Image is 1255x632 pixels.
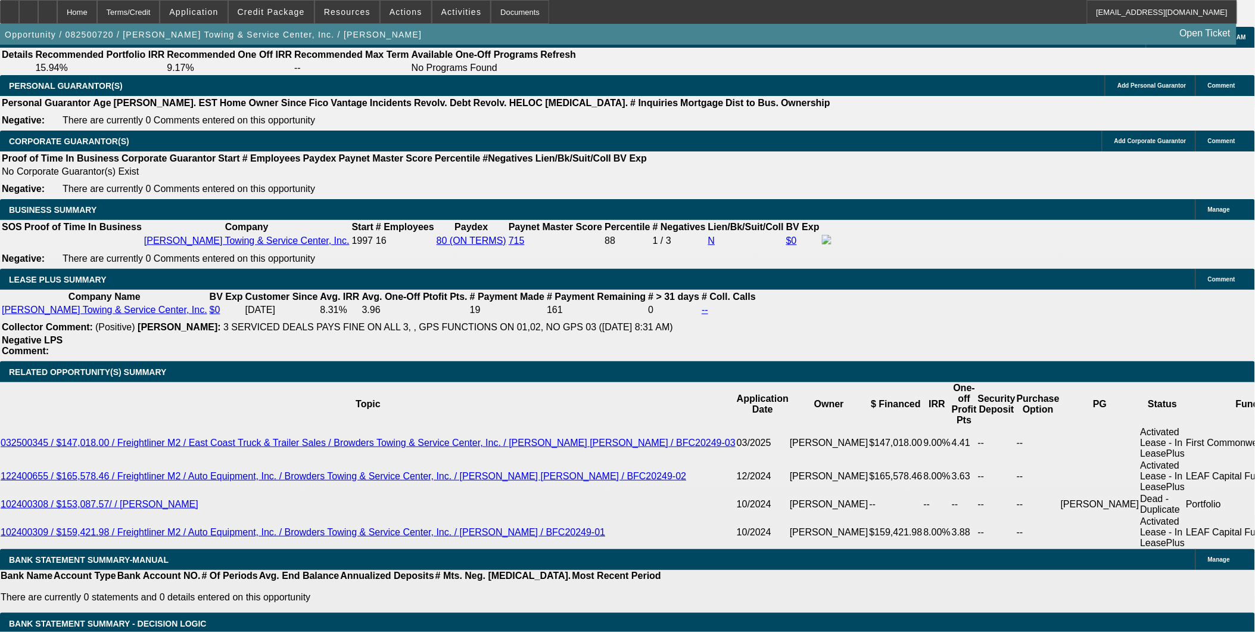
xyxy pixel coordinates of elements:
span: CORPORATE GUARANTOR(S) [9,137,129,146]
td: 9.17% [166,62,292,74]
a: [PERSON_NAME] Towing & Service Center, Inc. [144,236,350,246]
div: 1 / 3 [653,236,706,246]
th: SOS [1,221,23,233]
span: Resources [324,7,370,17]
td: 4.41 [951,426,977,460]
b: Dist to Bus. [726,98,779,108]
td: 03/2025 [736,426,789,460]
b: Ownership [781,98,830,108]
b: # Payment Remaining [547,292,646,302]
span: There are currently 0 Comments entered on this opportunity [63,184,315,194]
td: -- [977,493,1016,516]
a: [PERSON_NAME] Towing & Service Center, Inc. [2,305,207,315]
b: Home Owner Since [220,98,307,108]
th: Recommended Portfolio IRR [35,49,165,61]
td: $165,578.46 [869,460,923,493]
td: 10/2024 [736,516,789,549]
b: Negative: [2,253,45,264]
td: [PERSON_NAME] [789,493,869,516]
td: 9.00% [923,426,951,460]
b: # Negatives [653,222,706,232]
a: 032500345 / $147,018.00 / Freightliner M2 / East Coast Truck & Trailer Sales / Browders Towing & ... [1,438,736,448]
td: Dead - Duplicate [1140,493,1186,516]
td: [PERSON_NAME] [1060,493,1140,516]
span: Comment [1208,82,1235,89]
td: 8.31% [320,304,360,316]
div: 88 [605,236,650,246]
span: LEASE PLUS SUMMARY [9,275,107,284]
b: Revolv. HELOC [MEDICAL_DATA]. [474,98,628,108]
th: PG [1060,382,1140,426]
b: BV Exp [210,292,243,302]
span: BANK STATEMENT SUMMARY-MANUAL [9,555,169,565]
td: 10/2024 [736,493,789,516]
th: Recommended Max Term [294,49,410,61]
span: Comment [1208,276,1235,283]
td: -- [294,62,410,74]
button: Credit Package [229,1,314,23]
b: BV Exp [786,222,820,232]
b: Revolv. Debt [414,98,471,108]
b: Avg. One-Off Ptofit Pts. [362,292,468,302]
th: Recommended One Off IRR [166,49,292,61]
td: 8.00% [923,516,951,549]
a: 80 (ON TERMS) [437,236,506,246]
th: Refresh [540,49,577,61]
th: Annualized Deposits [340,570,434,582]
span: 16 [376,236,387,246]
b: Negative: [2,184,45,194]
th: Proof of Time In Business [1,153,120,165]
td: 19 [469,304,545,316]
b: Collector Comment: [2,322,93,332]
th: IRR [923,382,951,426]
b: Start [218,153,239,163]
b: Percentile [605,222,650,232]
b: [PERSON_NAME]: [138,322,221,332]
th: Security Deposit [977,382,1016,426]
b: Company Name [68,292,141,302]
td: 3.63 [951,460,977,493]
span: 3 SERVICED DEALS PAYS FINE ON ALL 3, , GPS FUNCTIONS ON 01,02, NO GPS 03 ([DATE] 8:31 AM) [223,322,673,332]
td: 12/2024 [736,460,789,493]
a: $0 [786,236,797,246]
b: Negative: [2,115,45,125]
span: There are currently 0 Comments entered on this opportunity [63,115,315,125]
td: $147,018.00 [869,426,923,460]
b: Incidents [370,98,412,108]
td: -- [951,493,977,516]
td: [PERSON_NAME] [789,460,869,493]
b: Percentile [435,153,480,163]
img: facebook-icon.png [822,235,832,244]
th: Most Recent Period [572,570,662,582]
th: Status [1140,382,1186,426]
th: Account Type [53,570,117,582]
a: Open Ticket [1175,23,1235,44]
b: Mortgage [681,98,724,108]
a: 102400308 / $153,087.57/ / [PERSON_NAME] [1,499,198,509]
td: -- [1016,516,1060,549]
b: Age [93,98,111,108]
span: Bank Statement Summary - Decision Logic [9,619,207,628]
span: RELATED OPPORTUNITY(S) SUMMARY [9,367,166,377]
td: 1997 [351,234,374,247]
a: $0 [210,305,220,315]
td: -- [1016,493,1060,516]
td: 161 [546,304,646,316]
b: Avg. IRR [320,292,360,302]
th: # Of Periods [201,570,259,582]
a: N [708,236,715,246]
b: [PERSON_NAME]. EST [114,98,217,108]
td: -- [869,493,923,516]
td: -- [977,460,1016,493]
a: -- [702,305,708,315]
span: Application [169,7,218,17]
td: $159,421.98 [869,516,923,549]
b: Corporate Guarantor [122,153,216,163]
th: $ Financed [869,382,923,426]
button: Resources [315,1,379,23]
td: No Programs Found [411,62,539,74]
span: Manage [1208,556,1230,563]
th: # Mts. Neg. [MEDICAL_DATA]. [435,570,572,582]
b: Lien/Bk/Suit/Coll [708,222,784,232]
b: # Employees [242,153,301,163]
